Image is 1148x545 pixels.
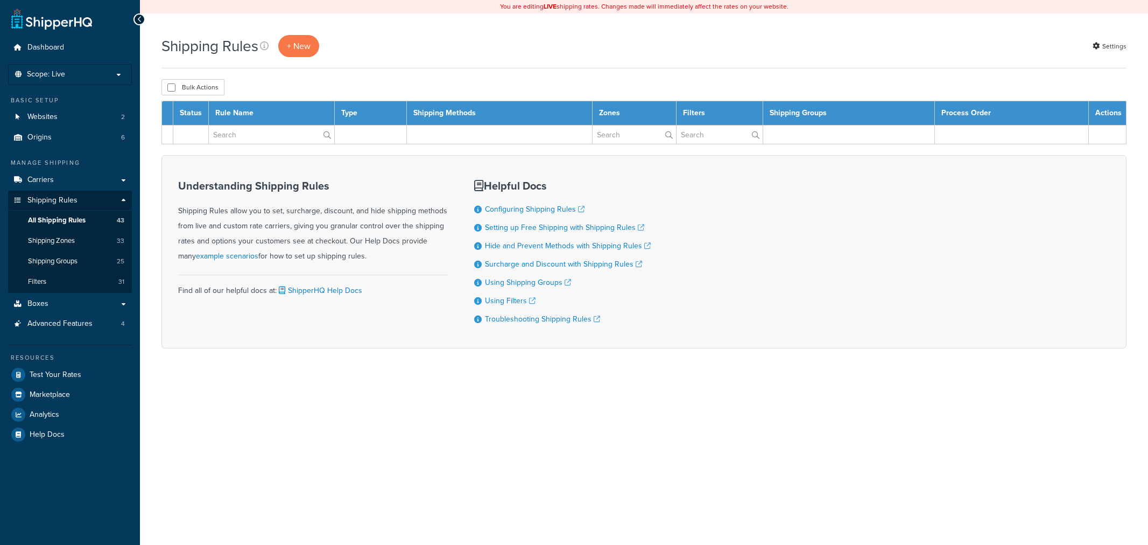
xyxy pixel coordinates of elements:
a: Shipping Groups 25 [8,251,132,271]
div: Manage Shipping [8,158,132,167]
div: Shipping Rules allow you to set, surcharge, discount, and hide shipping methods from live and cus... [178,180,447,264]
input: Search [677,125,763,144]
a: Marketplace [8,385,132,404]
span: Analytics [30,410,59,420]
a: ShipperHQ Home [11,8,92,30]
input: Search [593,125,676,144]
a: Hide and Prevent Methods with Shipping Rules [485,240,651,251]
span: Advanced Features [27,319,93,329]
li: All Shipping Rules [8,211,132,230]
a: Settings [1093,39,1126,54]
span: Origins [27,133,52,142]
li: Shipping Rules [8,191,132,293]
th: Type [335,101,407,125]
span: Boxes [27,299,48,309]
span: 25 [117,257,124,266]
span: Filters [28,277,46,287]
button: Bulk Actions [161,79,224,95]
span: All Shipping Rules [28,216,86,225]
a: Shipping Rules [8,191,132,211]
span: 31 [118,277,124,287]
a: Filters 31 [8,272,132,292]
th: Filters [676,101,763,125]
div: Basic Setup [8,96,132,105]
a: Origins 6 [8,128,132,148]
span: Scope: Live [27,70,65,79]
th: Process Order [935,101,1089,125]
div: Resources [8,353,132,362]
h1: Shipping Rules [161,36,258,57]
th: Zones [592,101,676,125]
span: Carriers [27,176,54,185]
th: Shipping Methods [407,101,592,125]
a: ShipperHQ Help Docs [277,285,362,296]
a: Using Filters [485,295,536,306]
a: Troubleshooting Shipping Rules [485,313,600,325]
li: Filters [8,272,132,292]
a: Carriers [8,170,132,190]
h3: Understanding Shipping Rules [178,180,447,192]
a: Websites 2 [8,107,132,127]
span: 43 [117,216,124,225]
a: Analytics [8,405,132,424]
span: + New [287,40,311,52]
span: Test Your Rates [30,371,81,380]
a: Advanced Features 4 [8,314,132,334]
span: Dashboard [27,43,64,52]
th: Rule Name [209,101,335,125]
span: Websites [27,113,58,122]
a: Shipping Zones 33 [8,231,132,251]
span: Marketplace [30,390,70,400]
th: Actions [1089,101,1126,125]
th: Status [173,101,209,125]
span: Shipping Groups [28,257,78,266]
span: Shipping Rules [27,196,78,205]
a: + New [278,35,319,57]
a: Using Shipping Groups [485,277,571,288]
li: Shipping Zones [8,231,132,251]
a: example scenarios [196,250,258,262]
li: Origins [8,128,132,148]
div: Find all of our helpful docs at: [178,275,447,298]
li: Shipping Groups [8,251,132,271]
b: LIVE [544,2,557,11]
input: Search [209,125,334,144]
span: 4 [121,319,125,329]
a: Surcharge and Discount with Shipping Rules [485,258,642,270]
a: Boxes [8,294,132,314]
li: Websites [8,107,132,127]
span: 6 [121,133,125,142]
a: Setting up Free Shipping with Shipping Rules [485,222,644,233]
a: Dashboard [8,38,132,58]
th: Shipping Groups [763,101,935,125]
a: Test Your Rates [8,365,132,385]
h3: Helpful Docs [474,180,651,192]
span: 2 [121,113,125,122]
span: Help Docs [30,430,65,439]
span: 33 [117,236,124,246]
span: Shipping Zones [28,236,75,246]
a: Help Docs [8,425,132,444]
a: All Shipping Rules 43 [8,211,132,230]
li: Advanced Features [8,314,132,334]
a: Configuring Shipping Rules [485,204,584,215]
